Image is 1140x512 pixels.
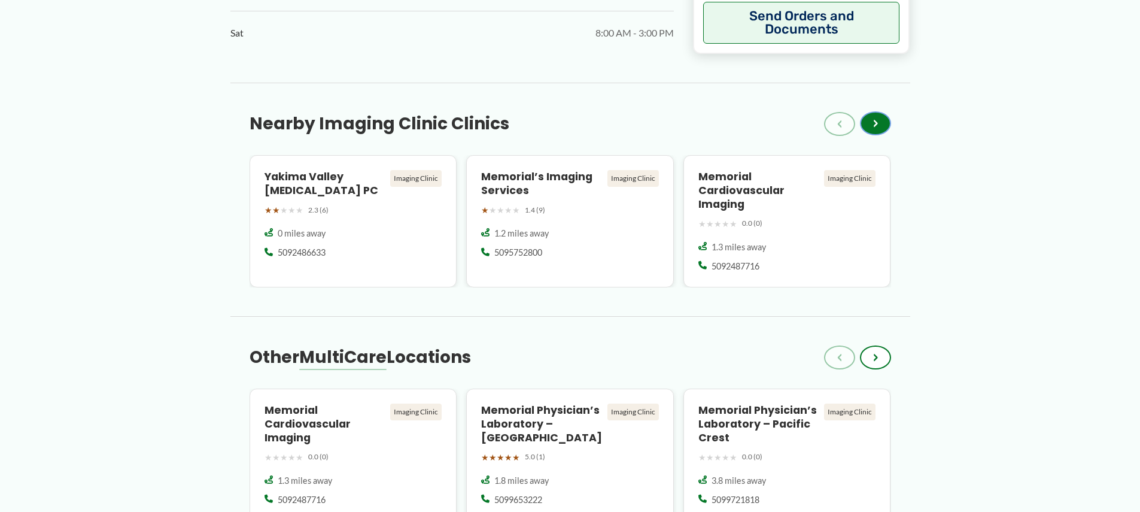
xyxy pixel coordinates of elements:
span: 0.0 (0) [742,450,762,463]
span: 1.3 miles away [278,475,332,487]
div: Imaging Clinic [824,170,875,187]
span: ★ [280,450,288,465]
span: ★ [504,450,512,465]
span: ★ [722,450,729,465]
span: 0.0 (0) [742,217,762,230]
span: 0 miles away [278,228,326,240]
h4: Yakima Valley [MEDICAL_DATA] PC [265,170,386,198]
div: Imaging Clinic [824,404,875,420]
div: Imaging Clinic [390,404,442,420]
span: ★ [280,202,288,218]
span: 5092487716 [712,260,759,272]
button: ‹ [824,112,855,136]
span: ★ [512,202,520,218]
span: 5099653222 [494,494,542,506]
button: Send Orders and Documents [703,2,900,44]
a: Memorial’s Imaging Services Imaging Clinic ★★★★★ 1.4 (9) 1.2 miles away 5095752800 [466,155,674,287]
span: ★ [288,202,296,218]
span: 1.8 miles away [494,475,549,487]
span: 1.2 miles away [494,228,549,240]
span: 8:00 AM - 3:00 PM [595,24,674,42]
span: 5095752800 [494,247,542,259]
span: ★ [489,202,497,218]
h4: Memorial Physician’s Laboratory – Pacific Crest [698,404,820,445]
span: 2.3 (6) [308,204,329,217]
span: ★ [497,202,504,218]
h4: Memorial Physician’s Laboratory – [GEOGRAPHIC_DATA] [481,404,603,445]
span: ★ [272,202,280,218]
span: ★ [265,450,272,465]
span: 1.3 miles away [712,241,766,253]
span: 5.0 (1) [525,450,545,463]
span: ★ [296,202,303,218]
span: ★ [489,450,497,465]
span: ★ [497,450,504,465]
a: Yakima Valley [MEDICAL_DATA] PC Imaging Clinic ★★★★★ 2.3 (6) 0 miles away 5092486633 [250,155,457,287]
h4: Memorial Cardiovascular Imaging [698,170,820,211]
div: Imaging Clinic [390,170,442,187]
span: ★ [722,216,729,232]
span: ★ [272,450,280,465]
span: 5092486633 [278,247,326,259]
span: ‹ [837,117,842,131]
span: ★ [481,450,489,465]
span: ★ [296,450,303,465]
h4: Memorial’s Imaging Services [481,170,603,198]
span: ★ [714,450,722,465]
span: ★ [698,216,706,232]
span: ★ [729,216,737,232]
span: ★ [481,202,489,218]
div: Imaging Clinic [607,170,659,187]
span: 3.8 miles away [712,475,766,487]
span: ‹ [837,350,842,365]
button: › [860,346,891,369]
span: MultiCare [299,346,387,369]
span: ★ [288,450,296,465]
span: ★ [504,202,512,218]
h3: Other Locations [250,347,471,368]
span: ★ [714,216,722,232]
button: › [860,111,891,135]
span: 0.0 (0) [308,450,329,463]
a: Memorial Cardiovascular Imaging Imaging Clinic ★★★★★ 0.0 (0) 1.3 miles away 5092487716 [683,155,891,287]
span: › [873,116,878,131]
div: Imaging Clinic [607,404,659,420]
span: ★ [729,450,737,465]
span: 5092487716 [278,494,326,506]
span: 1.4 (9) [525,204,545,217]
span: ★ [698,450,706,465]
span: ★ [706,216,714,232]
h4: Memorial Cardiovascular Imaging [265,404,386,445]
span: 5099721818 [712,494,759,506]
span: ★ [706,450,714,465]
span: ★ [512,450,520,465]
h3: Nearby Imaging Clinic Clinics [250,113,509,135]
span: ★ [265,202,272,218]
span: Sat [230,24,244,42]
button: ‹ [824,346,855,369]
span: › [873,350,878,365]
